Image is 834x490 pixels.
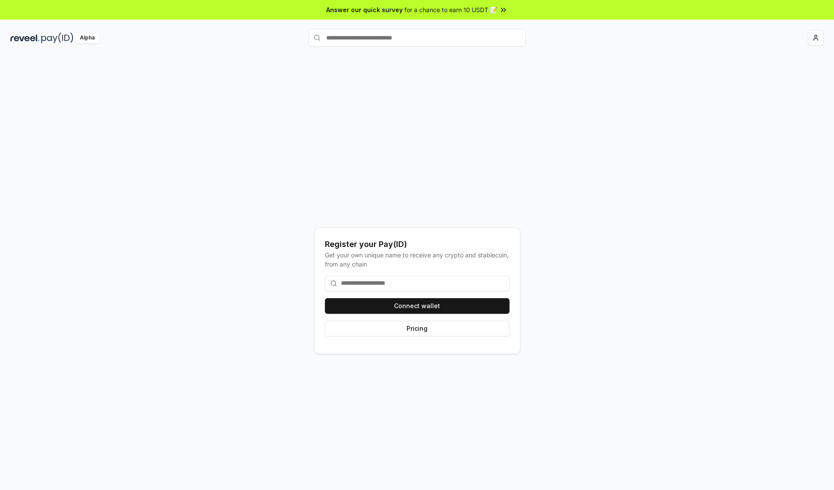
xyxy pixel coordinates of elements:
img: pay_id [41,33,73,43]
button: Pricing [325,321,510,336]
span: Answer our quick survey [326,5,403,14]
img: reveel_dark [10,33,40,43]
div: Get your own unique name to receive any crypto and stablecoin, from any chain [325,250,510,269]
div: Register your Pay(ID) [325,238,510,250]
button: Connect wallet [325,298,510,314]
span: for a chance to earn 10 USDT 📝 [404,5,497,14]
div: Alpha [75,33,99,43]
